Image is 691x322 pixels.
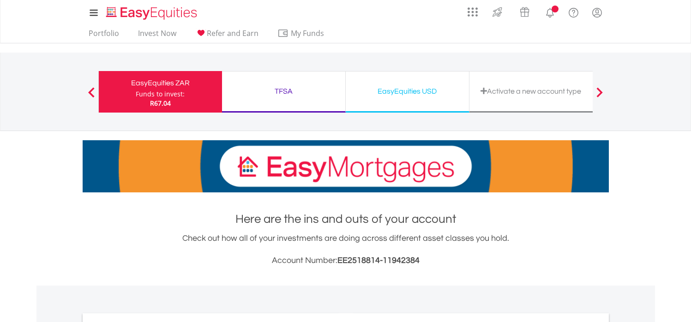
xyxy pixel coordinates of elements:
[150,99,171,107] span: R67.04
[207,28,258,38] span: Refer and Earn
[228,85,340,98] div: TFSA
[475,85,587,98] div: Activate a new account type
[83,254,609,267] h3: Account Number:
[83,211,609,227] h1: Here are the ins and outs of your account
[85,29,123,43] a: Portfolio
[511,2,538,19] a: Vouchers
[136,89,185,99] div: Funds to invest:
[134,29,180,43] a: Invest Now
[490,5,505,19] img: thrive-v2.svg
[462,2,484,17] a: AppsGrid
[351,85,463,98] div: EasyEquities USD
[517,5,532,19] img: vouchers-v2.svg
[102,2,201,21] a: Home page
[562,2,585,21] a: FAQ's and Support
[468,7,478,17] img: grid-menu-icon.svg
[104,6,201,21] img: EasyEquities_Logo.png
[585,2,609,23] a: My Profile
[83,140,609,192] img: EasyMortage Promotion Banner
[277,27,338,39] span: My Funds
[538,2,562,21] a: Notifications
[104,77,216,89] div: EasyEquities ZAR
[83,232,609,267] div: Check out how all of your investments are doing across different asset classes you hold.
[337,256,420,265] span: EE2518814-11942384
[192,29,262,43] a: Refer and Earn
